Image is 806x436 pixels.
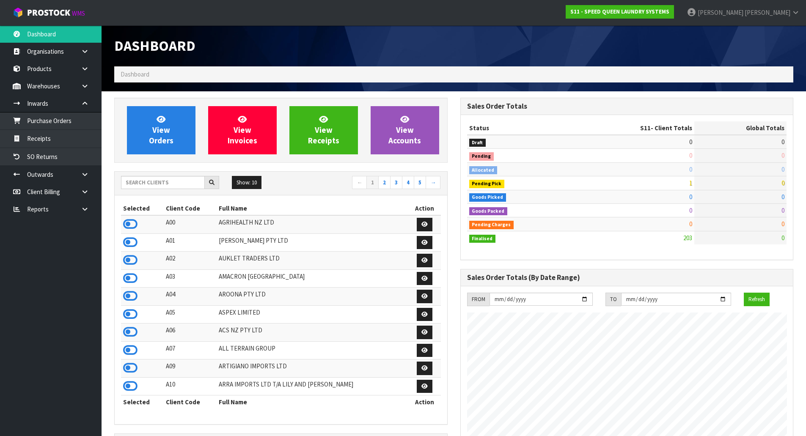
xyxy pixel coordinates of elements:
nav: Page navigation [287,176,441,191]
a: 3 [390,176,402,189]
span: Pending Charges [469,221,514,229]
span: 0 [781,179,784,187]
td: A02 [164,252,217,270]
span: 1 [689,179,692,187]
span: Dashboard [114,37,195,55]
td: AGRIHEALTH NZ LTD [217,215,408,233]
h3: Sales Order Totals [467,102,787,110]
td: A03 [164,269,217,288]
span: 0 [781,193,784,201]
a: ViewInvoices [208,106,277,154]
td: [PERSON_NAME] PTY LTD [217,233,408,252]
span: Goods Packed [469,207,508,216]
td: A00 [164,215,217,233]
td: A06 [164,324,217,342]
td: A09 [164,359,217,378]
td: A01 [164,233,217,252]
span: 0 [781,234,784,242]
span: 0 [689,138,692,146]
a: 4 [402,176,414,189]
img: cube-alt.png [13,7,23,18]
span: Dashboard [121,70,149,78]
a: → [426,176,440,189]
td: AMACRON [GEOGRAPHIC_DATA] [217,269,408,288]
span: ProStock [27,7,70,18]
span: [PERSON_NAME] [745,8,790,16]
span: Pending [469,152,494,161]
a: S11 - SPEED QUEEN LAUNDRY SYSTEMS [566,5,674,19]
span: Pending Pick [469,180,505,188]
td: ASPEX LIMITED [217,305,408,324]
td: AROONA PTY LTD [217,288,408,306]
span: 0 [689,206,692,214]
span: View Orders [149,114,173,146]
th: Status [467,121,573,135]
th: Selected [121,395,164,409]
a: ViewOrders [127,106,195,154]
span: Allocated [469,166,498,175]
td: A10 [164,377,217,395]
span: View Accounts [388,114,421,146]
a: ViewReceipts [289,106,358,154]
td: ACS NZ PTY LTD [217,324,408,342]
input: Search clients [121,176,205,189]
a: 1 [366,176,379,189]
span: 0 [689,193,692,201]
td: ARTIGIANO IMPORTS LTD [217,359,408,378]
th: Action [409,202,441,215]
th: Selected [121,202,164,215]
span: 203 [683,234,692,242]
span: S11 [640,124,651,132]
th: Client Code [164,202,217,215]
span: View Invoices [228,114,257,146]
a: ViewAccounts [371,106,439,154]
td: A04 [164,288,217,306]
td: AUKLET TRADERS LTD [217,252,408,270]
span: 0 [689,165,692,173]
th: Client Code [164,395,217,409]
div: FROM [467,293,490,306]
span: 0 [781,220,784,228]
th: Action [409,395,441,409]
div: TO [605,293,621,306]
h3: Sales Order Totals (By Date Range) [467,274,787,282]
span: 0 [781,206,784,214]
a: 2 [378,176,391,189]
span: Draft [469,139,486,147]
small: WMS [72,9,85,17]
button: Show: 10 [232,176,261,189]
button: Refresh [744,293,770,306]
th: Full Name [217,395,408,409]
span: [PERSON_NAME] [698,8,743,16]
span: 0 [689,151,692,159]
td: ARRA IMPORTS LTD T/A LILY AND [PERSON_NAME] [217,377,408,395]
td: ALL TERRAIN GROUP [217,341,408,359]
td: A05 [164,305,217,324]
span: Finalised [469,235,496,243]
span: 0 [781,138,784,146]
a: ← [352,176,367,189]
strong: S11 - SPEED QUEEN LAUNDRY SYSTEMS [570,8,669,15]
th: Full Name [217,202,408,215]
span: 0 [781,151,784,159]
span: Goods Picked [469,193,506,202]
td: A07 [164,341,217,359]
th: - Client Totals [572,121,694,135]
th: Global Totals [694,121,787,135]
span: 0 [689,220,692,228]
span: 0 [781,165,784,173]
a: 5 [414,176,426,189]
span: View Receipts [308,114,339,146]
